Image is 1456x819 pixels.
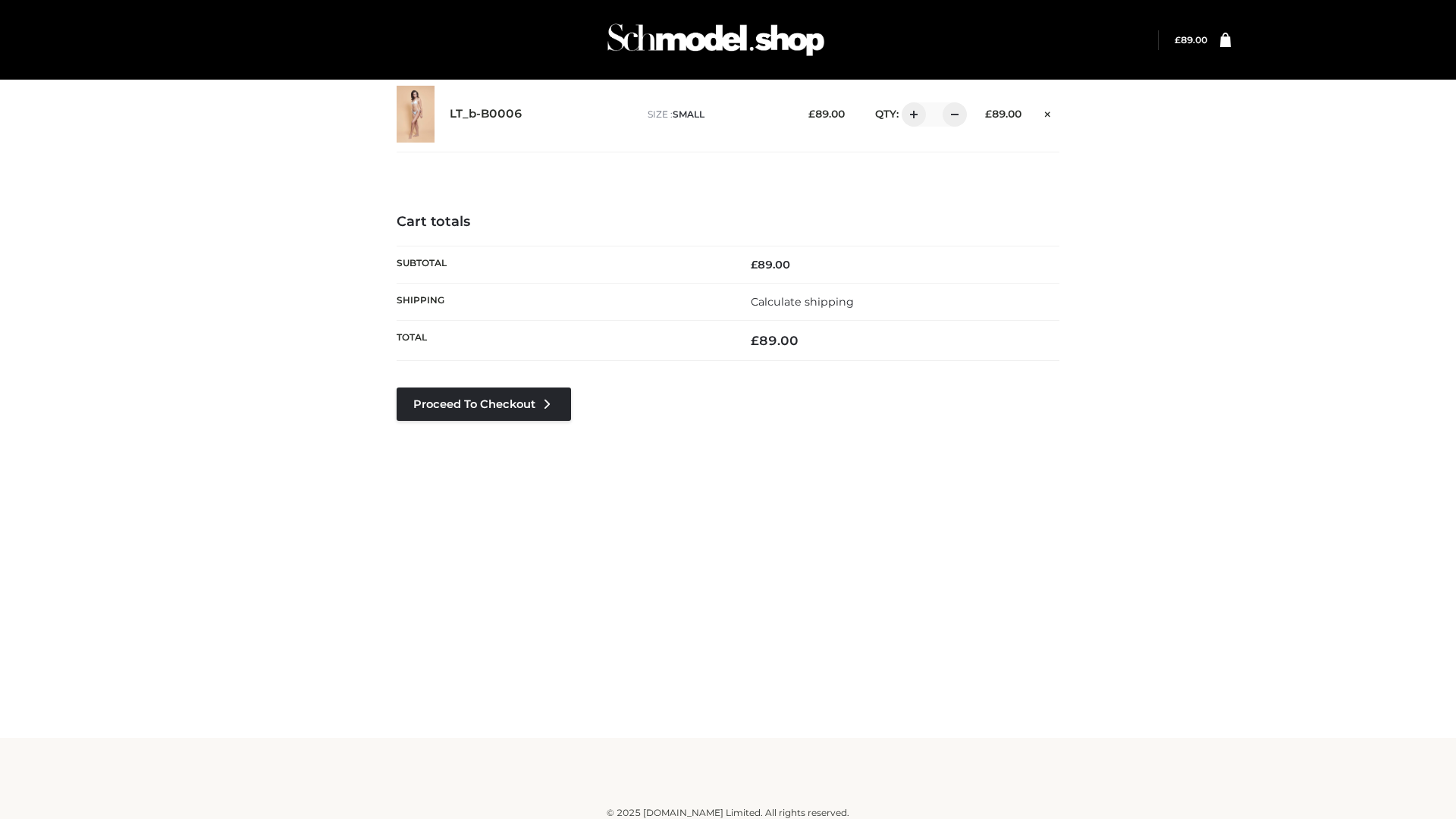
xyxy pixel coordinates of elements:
span: SMALL [673,108,704,120]
bdi: 89.00 [808,108,845,120]
img: Schmodel Admin 964 [602,10,830,70]
bdi: 89.00 [751,258,790,271]
th: Total [397,321,728,361]
span: £ [751,333,759,348]
a: LT_b-B0006 [450,107,522,121]
bdi: 89.00 [751,333,799,348]
bdi: 89.00 [985,108,1021,120]
h4: Cart totals [397,214,1059,231]
span: £ [808,108,815,120]
a: £89.00 [1175,34,1207,45]
span: £ [1175,34,1181,45]
div: QTY: [860,102,962,127]
span: £ [985,108,992,120]
a: Remove this item [1037,102,1059,122]
span: £ [751,258,758,271]
a: Proceed to Checkout [397,388,571,421]
p: size : [648,108,785,121]
bdi: 89.00 [1175,34,1207,45]
th: Shipping [397,283,728,320]
th: Subtotal [397,246,728,283]
a: Calculate shipping [751,295,854,309]
img: LT_b-B0006 - SMALL [397,86,435,143]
